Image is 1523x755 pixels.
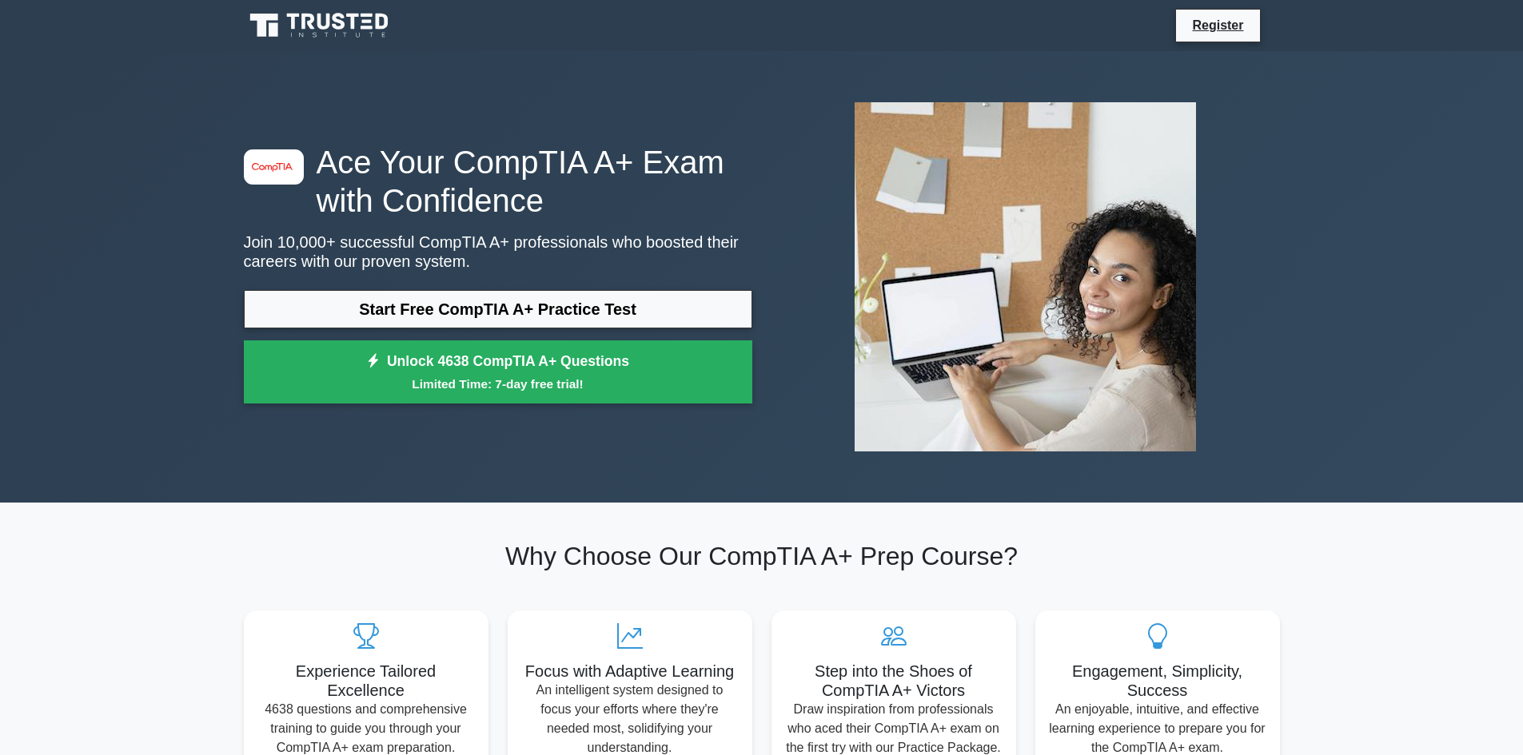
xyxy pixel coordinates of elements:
h5: Focus with Adaptive Learning [520,662,740,681]
h2: Why Choose Our CompTIA A+ Prep Course? [244,541,1280,571]
h5: Step into the Shoes of CompTIA A+ Victors [784,662,1003,700]
a: Unlock 4638 CompTIA A+ QuestionsLimited Time: 7-day free trial! [244,340,752,404]
a: Start Free CompTIA A+ Practice Test [244,290,752,328]
p: Join 10,000+ successful CompTIA A+ professionals who boosted their careers with our proven system. [244,232,752,271]
small: Limited Time: 7-day free trial! [264,375,732,393]
h5: Experience Tailored Excellence [257,662,476,700]
h5: Engagement, Simplicity, Success [1048,662,1267,700]
a: Register [1182,15,1253,35]
h1: Ace Your CompTIA A+ Exam with Confidence [244,143,752,220]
